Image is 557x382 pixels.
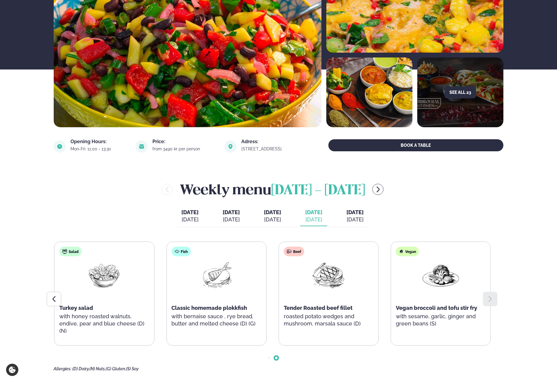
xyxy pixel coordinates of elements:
img: image alt [224,140,236,152]
button: [DATE] [DATE] [300,206,327,226]
span: (G) Gluten, [106,366,126,371]
span: Tender Roasted beef fillet [284,305,352,311]
img: salad.svg [62,249,67,254]
div: [DATE] [305,216,322,223]
span: Turkey salad [59,305,93,311]
a: Cookie settings [6,364,18,376]
img: image alt [136,140,148,152]
div: [DATE] [264,216,281,223]
span: [DATE] [223,209,240,215]
img: fish.svg [174,249,179,254]
div: Beef [284,247,304,256]
img: Beef-Meat.png [309,261,348,289]
div: Fish [171,247,191,256]
button: menu-btn-right [372,184,383,195]
img: Fish.png [197,261,236,289]
button: [DATE] [DATE] [218,206,245,226]
span: Go to slide 1 [268,357,270,359]
button: BOOK A TABLE [328,139,503,151]
img: Vegan.png [421,261,460,289]
span: Classic homemade plokkfish [171,305,247,311]
img: image alt [326,57,412,127]
span: (D) Dairy, [72,366,89,371]
p: with honey roasted walnuts, endive, pear and blue cheese (D) (N) [59,313,149,334]
button: See all 23 [445,86,476,98]
span: [DATE] [181,209,199,215]
span: Allergies: [54,366,71,371]
h2: Weekly menu [180,180,365,199]
button: [DATE] [DATE] [177,206,203,226]
span: (S) Soy [126,366,139,371]
div: Adress: [241,139,299,144]
img: beef.svg [287,249,292,254]
div: Mon-Fri: 11:00 - 13:30 [70,146,128,151]
span: Go to slide 2 [275,357,277,359]
span: [DATE] [346,209,364,215]
div: [DATE] [346,216,364,223]
span: Vegan broccoli and tofu stir fry [396,305,477,311]
p: with sesame, garlic, ginger and green beans (S) [396,313,486,327]
button: menu-btn-left [161,184,173,195]
span: [DATE] [264,209,281,215]
button: [DATE] [DATE] [259,206,286,226]
img: image alt [54,140,66,152]
div: [DATE] [181,216,199,223]
div: Salad [59,247,82,256]
div: from 3490 kr per person [152,146,217,151]
span: (N) Nuts, [89,366,106,371]
img: Vegan.svg [399,249,404,254]
p: roasted potato wedges and mushroom, marsala sauce (D) [284,313,374,327]
button: [DATE] [DATE] [342,206,368,226]
span: [DATE] - [DATE] [271,184,365,197]
div: Opening Hours: [70,139,128,144]
span: [DATE] [305,209,322,216]
img: Salad.png [85,261,124,289]
div: Vegan [396,247,419,256]
div: [DATE] [223,216,240,223]
p: with bernaise sauce , rye bread, butter and melted cheese (D) (G) [171,313,261,327]
div: Price: [152,139,217,144]
a: link [241,145,299,152]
